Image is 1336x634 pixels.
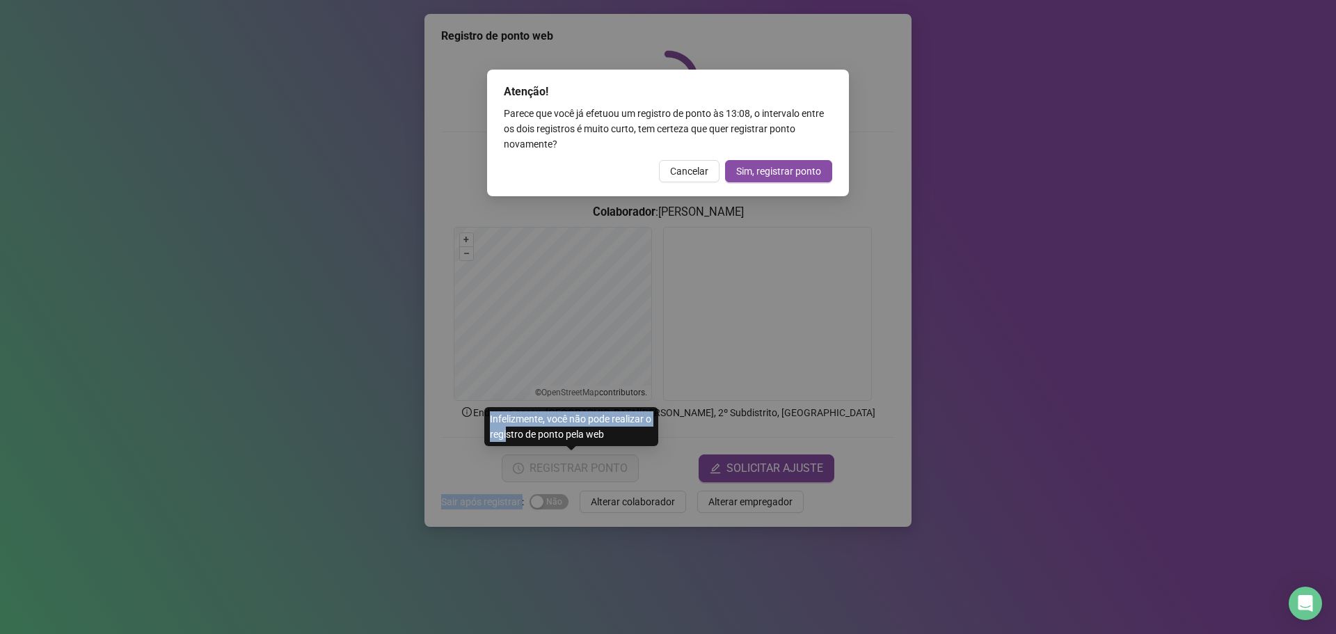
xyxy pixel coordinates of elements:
[504,84,832,100] div: Atenção!
[659,160,719,182] button: Cancelar
[504,106,832,152] div: Parece que você já efetuou um registro de ponto às 13:08 , o intervalo entre os dois registros é ...
[484,407,658,446] div: Infelizmente, você não pode realizar o registro de ponto pela web
[1289,587,1322,620] div: Open Intercom Messenger
[725,160,832,182] button: Sim, registrar ponto
[736,164,821,179] span: Sim, registrar ponto
[670,164,708,179] span: Cancelar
